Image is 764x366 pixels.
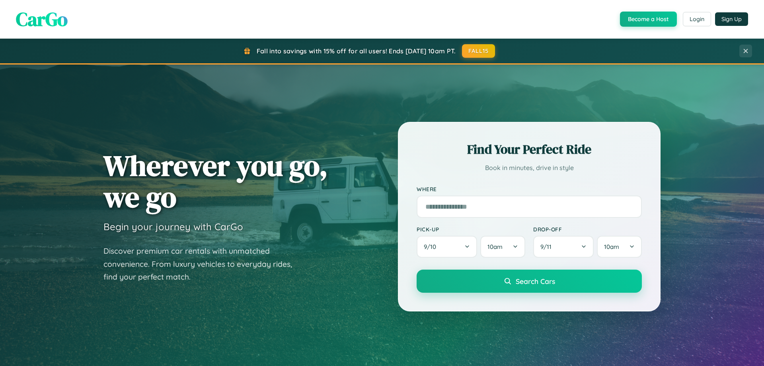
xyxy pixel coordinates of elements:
[417,186,642,192] label: Where
[103,245,302,284] p: Discover premium car rentals with unmatched convenience. From luxury vehicles to everyday rides, ...
[487,243,503,251] span: 10am
[417,270,642,293] button: Search Cars
[533,236,594,258] button: 9/11
[103,221,243,233] h3: Begin your journey with CarGo
[257,47,456,55] span: Fall into savings with 15% off for all users! Ends [DATE] 10am PT.
[683,12,711,26] button: Login
[417,236,477,258] button: 9/10
[620,12,677,27] button: Become a Host
[103,150,328,213] h1: Wherever you go, we go
[462,44,495,58] button: FALL15
[417,141,642,158] h2: Find Your Perfect Ride
[424,243,440,251] span: 9 / 10
[417,226,525,233] label: Pick-up
[715,12,748,26] button: Sign Up
[516,277,555,286] span: Search Cars
[480,236,525,258] button: 10am
[597,236,642,258] button: 10am
[16,6,68,32] span: CarGo
[533,226,642,233] label: Drop-off
[604,243,619,251] span: 10am
[417,162,642,174] p: Book in minutes, drive in style
[540,243,555,251] span: 9 / 11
